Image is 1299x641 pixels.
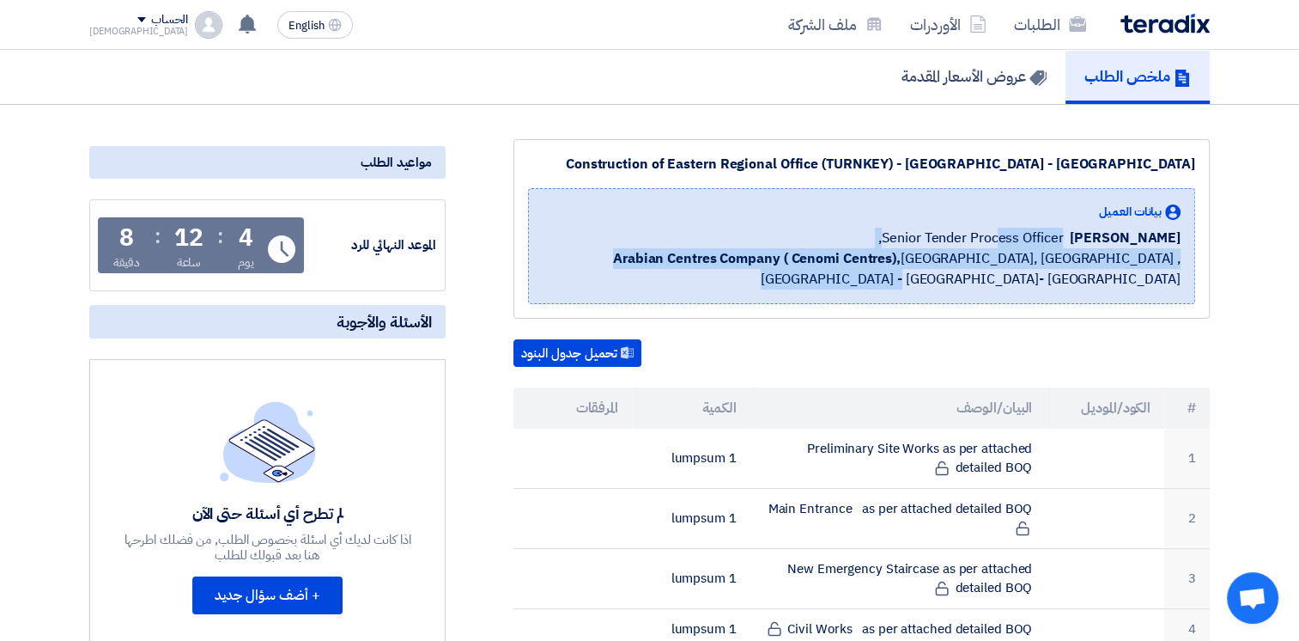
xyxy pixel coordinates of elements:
[613,248,901,269] b: Arabian Centres Company ( Cenomi Centres),
[307,235,436,255] div: الموعد النهائي للرد
[632,488,750,548] td: 1 lumpsum
[750,488,1047,548] td: Main Entrance as per attached detailed BOQ
[238,253,254,272] div: يوم
[177,253,202,272] div: ساعة
[1046,388,1164,429] th: الكود/الموديل
[901,66,1047,86] h5: عروض الأسعار المقدمة
[154,221,160,252] div: :
[896,4,1000,45] a: الأوردرات
[113,253,140,272] div: دقيقة
[883,49,1065,104] a: عروض الأسعار المقدمة
[119,226,134,250] div: 8
[632,548,750,608] td: 1 lumpsum
[1099,203,1162,221] span: بيانات العميل
[1084,66,1191,86] h5: ملخص الطلب
[543,248,1181,290] span: [GEOGRAPHIC_DATA], [GEOGRAPHIC_DATA] ,[GEOGRAPHIC_DATA] - [GEOGRAPHIC_DATA]- [GEOGRAPHIC_DATA]
[288,20,325,32] span: English
[1164,429,1210,489] td: 1
[632,429,750,489] td: 1 lumpsum
[1164,548,1210,608] td: 3
[192,577,343,614] button: + أضف سؤال جديد
[174,226,203,250] div: 12
[750,388,1047,429] th: البيان/الوصف
[632,388,750,429] th: الكمية
[513,388,632,429] th: المرفقات
[528,154,1195,174] div: Construction of Eastern Regional Office (TURNKEY) - [GEOGRAPHIC_DATA] - [GEOGRAPHIC_DATA]
[337,312,432,332] span: الأسئلة والأجوبة
[1227,572,1278,624] a: Open chat
[750,429,1047,489] td: Preliminary Site Works as per attached detailed BOQ
[195,11,222,39] img: profile_test.png
[774,4,896,45] a: ملف الشركة
[151,13,188,27] div: الحساب
[239,226,253,250] div: 4
[1065,49,1210,104] a: ملخص الطلب
[277,11,353,39] button: English
[217,221,223,252] div: :
[89,27,188,36] div: [DEMOGRAPHIC_DATA]
[1000,4,1100,45] a: الطلبات
[122,504,414,523] div: لم تطرح أي أسئلة حتى الآن
[750,548,1047,608] td: New Emergency Staircase as per attached detailed BOQ
[878,228,1063,248] span: Senior Tender Process Officer,
[122,532,414,563] div: اذا كانت لديك أي اسئلة بخصوص الطلب, من فضلك اطرحها هنا بعد قبولك للطلب
[1120,14,1210,34] img: Teradix logo
[1070,228,1181,248] span: [PERSON_NAME]
[1164,388,1210,429] th: #
[89,146,446,179] div: مواعيد الطلب
[1164,488,1210,548] td: 2
[220,401,316,482] img: empty_state_list.svg
[513,339,641,367] button: تحميل جدول البنود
